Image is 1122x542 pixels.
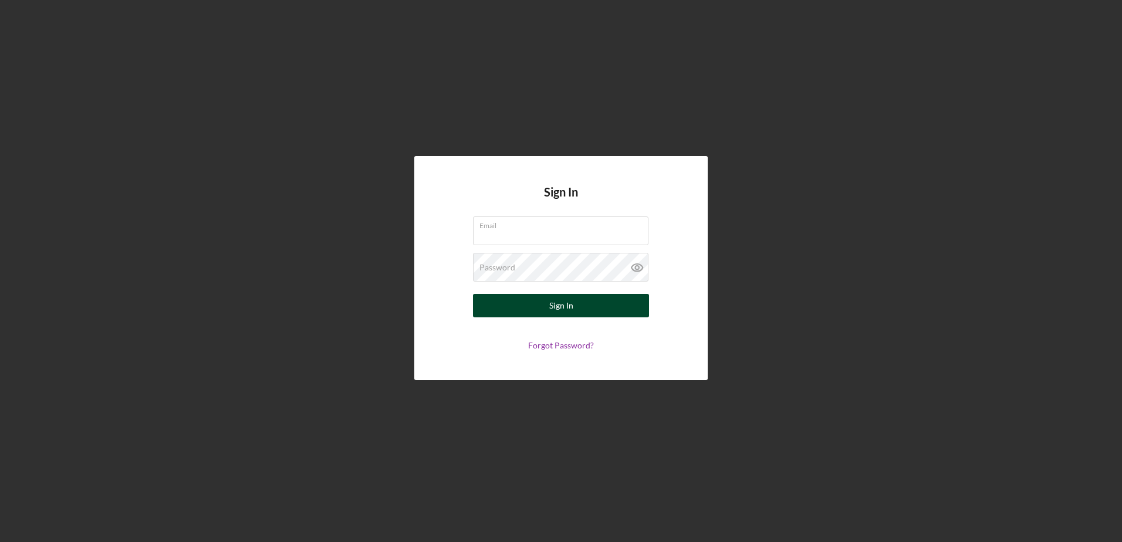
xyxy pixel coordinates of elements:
h4: Sign In [544,185,578,216]
label: Email [479,217,648,230]
a: Forgot Password? [528,340,594,350]
div: Sign In [549,294,573,317]
label: Password [479,263,515,272]
button: Sign In [473,294,649,317]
